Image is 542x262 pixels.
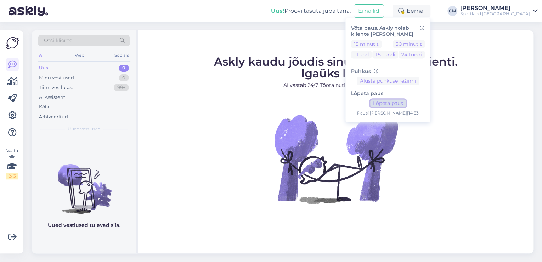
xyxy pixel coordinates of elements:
[351,25,425,37] h6: Võta paus, Askly hoiab kliente [PERSON_NAME]
[351,91,425,97] h6: Lõpeta paus
[351,68,425,74] h6: Puhkus
[393,40,425,48] button: 30 minutit
[113,51,130,60] div: Socials
[460,5,530,11] div: [PERSON_NAME]
[272,95,400,222] img: No Chat active
[357,77,419,85] button: Alusta puhkuse režiimi
[44,37,72,44] span: Otsi kliente
[370,100,406,107] button: Lõpeta paus
[399,51,425,58] button: 24 tundi
[351,51,372,58] button: 1 tund
[39,84,74,91] div: Tiimi vestlused
[39,65,48,72] div: Uus
[460,11,530,17] div: Sportland [GEOGRAPHIC_DATA]
[6,147,18,179] div: Vaata siia
[119,74,129,82] div: 0
[68,126,101,132] span: Uued vestlused
[119,65,129,72] div: 0
[214,55,458,80] span: Askly kaudu jõudis sinuni juba klienti. Igaüks loeb.
[73,51,86,60] div: Web
[39,74,74,82] div: Minu vestlused
[39,94,65,101] div: AI Assistent
[48,222,120,229] p: Uued vestlused tulevad siia.
[351,110,425,117] div: Pausi [PERSON_NAME] | 14:33
[114,84,129,91] div: 99+
[354,4,384,18] button: Emailid
[351,40,382,48] button: 15 minutit
[372,51,398,58] button: 1.5 tundi
[32,151,136,215] img: No chats
[38,51,46,60] div: All
[214,82,458,89] p: AI vastab 24/7. Tööta nutikamalt juba täna.
[271,7,284,14] b: Uus!
[460,5,538,17] a: [PERSON_NAME]Sportland [GEOGRAPHIC_DATA]
[6,173,18,179] div: 2 / 3
[393,5,430,17] div: Eemal
[39,104,49,111] div: Kõik
[447,6,457,16] div: CM
[39,113,68,121] div: Arhiveeritud
[6,36,19,50] img: Askly Logo
[271,7,351,15] div: Proovi tasuta juba täna:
